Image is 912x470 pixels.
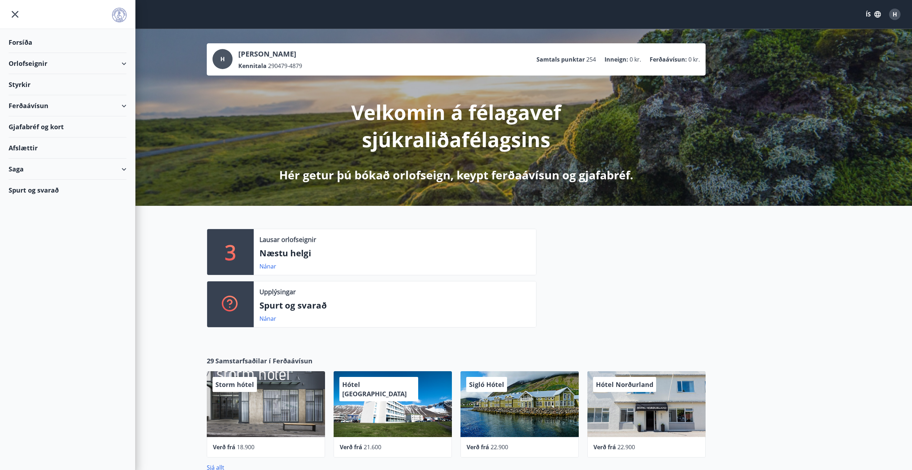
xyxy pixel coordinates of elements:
div: Forsíða [9,32,126,53]
span: Verð frá [593,443,616,451]
p: Ferðaávísun : [650,55,687,63]
span: 0 kr. [630,55,641,63]
div: Gjafabréf og kort [9,116,126,137]
p: Inneign : [605,55,628,63]
p: Velkomin á félagavef sjúkraliðafélagsins [267,98,645,153]
div: Spurt og svarað [9,180,126,200]
span: 21.600 [364,443,381,451]
button: menu [9,8,22,21]
span: Hótel [GEOGRAPHIC_DATA] [342,380,407,398]
p: Samtals punktar [536,55,585,63]
button: ÍS [862,8,885,21]
span: Sigló Hótel [469,380,504,389]
div: Afslættir [9,137,126,159]
p: 3 [225,238,236,266]
div: Orlofseignir [9,53,126,74]
span: 18.900 [237,443,254,451]
p: Spurt og svarað [259,299,530,311]
p: Upplýsingar [259,287,296,296]
span: 22.900 [617,443,635,451]
span: Verð frá [467,443,489,451]
img: union_logo [112,8,126,22]
p: [PERSON_NAME] [238,49,302,59]
span: 22.900 [491,443,508,451]
div: Styrkir [9,74,126,95]
span: Verð frá [213,443,235,451]
p: Næstu helgi [259,247,530,259]
span: Verð frá [340,443,362,451]
span: H [893,10,897,18]
p: Lausar orlofseignir [259,235,316,244]
p: Kennitala [238,62,267,70]
div: Ferðaávísun [9,95,126,116]
a: Nánar [259,315,276,323]
div: Saga [9,159,126,180]
span: Storm hótel [215,380,254,389]
span: H [220,55,225,63]
span: 290479-4879 [268,62,302,70]
button: H [886,6,903,23]
span: 254 [586,55,596,63]
span: 29 [207,356,214,365]
span: 0 kr. [688,55,700,63]
span: Samstarfsaðilar í Ferðaávísun [215,356,312,365]
a: Nánar [259,262,276,270]
span: Hótel Norðurland [596,380,653,389]
p: Hér getur þú bókað orlofseign, keypt ferðaávísun og gjafabréf. [279,167,633,183]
